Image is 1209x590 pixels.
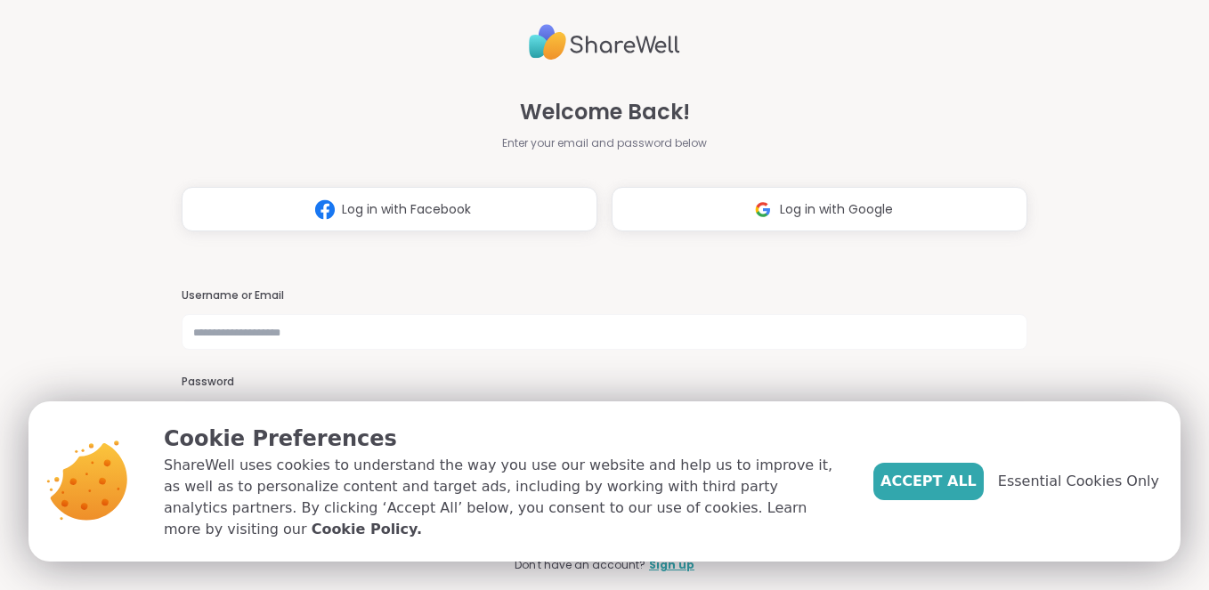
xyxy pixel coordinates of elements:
[182,288,1028,303] h3: Username or Email
[342,200,471,219] span: Log in with Facebook
[649,557,694,573] a: Sign up
[998,471,1159,492] span: Essential Cookies Only
[502,135,707,151] span: Enter your email and password below
[873,463,984,500] button: Accept All
[182,187,597,231] button: Log in with Facebook
[880,471,977,492] span: Accept All
[515,557,645,573] span: Don't have an account?
[612,187,1027,231] button: Log in with Google
[164,455,845,540] p: ShareWell uses cookies to understand the way you use our website and help us to improve it, as we...
[182,375,1028,390] h3: Password
[308,193,342,226] img: ShareWell Logomark
[520,96,690,128] span: Welcome Back!
[529,17,680,68] img: ShareWell Logo
[746,193,780,226] img: ShareWell Logomark
[312,519,422,540] a: Cookie Policy.
[164,423,845,455] p: Cookie Preferences
[780,200,893,219] span: Log in with Google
